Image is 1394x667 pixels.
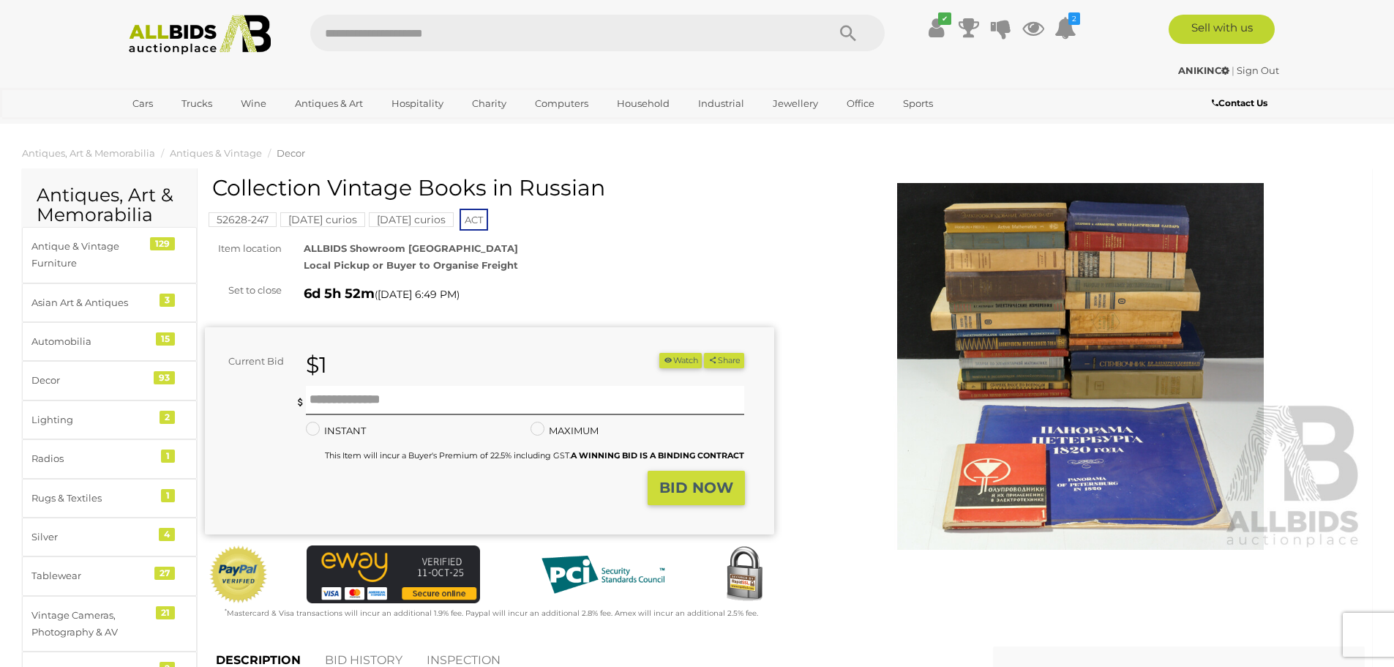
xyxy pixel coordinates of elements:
div: 4 [159,528,175,541]
strong: ANIKINC [1178,64,1229,76]
div: 27 [154,567,175,580]
div: Rugs & Textiles [31,490,152,507]
div: Lighting [31,411,152,428]
small: Mastercard & Visa transactions will incur an additional 1.9% fee. Paypal will incur an additional... [225,608,758,618]
div: 3 [160,294,175,307]
a: Office [837,92,884,116]
label: MAXIMUM [531,422,599,439]
a: Sign Out [1237,64,1279,76]
div: 15 [156,332,175,346]
a: Tablewear 27 [22,556,197,595]
strong: Local Pickup or Buyer to Organise Freight [304,259,518,271]
a: Charity [462,92,516,116]
strong: BID NOW [659,479,733,496]
a: ANIKINC [1178,64,1232,76]
a: Jewellery [763,92,828,116]
li: Watch this item [659,353,702,368]
div: Asian Art & Antiques [31,294,152,311]
small: This Item will incur a Buyer's Premium of 22.5% including GST. [325,450,744,461]
b: A WINNING BID IS A BINDING CONTRACT [571,450,744,461]
button: Share [704,353,744,368]
a: 2 [1054,15,1076,41]
a: Asian Art & Antiques 3 [22,283,197,322]
a: Hospitality [382,92,453,116]
div: Tablewear [31,567,152,584]
a: Sports [893,92,943,116]
strong: $1 [306,351,327,379]
a: Wine [231,92,276,116]
button: Search [812,15,885,51]
a: Rugs & Textiles 1 [22,479,197,518]
div: 1 [161,450,175,463]
img: Official PayPal Seal [209,545,269,604]
a: Automobilia 15 [22,322,197,361]
div: Decor [31,372,152,389]
img: Allbids.com.au [121,15,280,55]
a: Contact Us [1212,95,1271,111]
div: 93 [154,371,175,384]
a: Antiques & Art [285,92,372,116]
a: Sell with us [1169,15,1275,44]
div: Set to close [194,282,293,299]
h2: Antiques, Art & Memorabilia [37,185,182,226]
strong: 6d 5h 52m [304,286,375,302]
div: Radios [31,450,152,467]
a: [DATE] curios [369,214,454,226]
div: 21 [156,606,175,619]
img: PCI DSS compliant [530,545,676,604]
i: 2 [1068,12,1080,25]
mark: [DATE] curios [280,212,365,227]
a: [DATE] curios [280,214,365,226]
mark: 52628-247 [209,212,277,227]
a: Decor 93 [22,361,197,400]
a: Trucks [172,92,222,116]
i: ✔ [938,12,951,25]
div: Automobilia [31,333,152,350]
a: Antiques, Art & Memorabilia [22,147,155,159]
a: ✔ [926,15,948,41]
button: Watch [659,353,702,368]
a: 52628-247 [209,214,277,226]
a: Vintage Cameras, Photography & AV 21 [22,596,197,652]
a: Radios 1 [22,439,197,478]
a: Household [607,92,679,116]
div: 129 [150,237,175,250]
div: 2 [160,411,175,424]
a: Lighting 2 [22,400,197,439]
button: BID NOW [648,471,745,505]
span: [DATE] 6:49 PM [378,288,457,301]
div: Item location [194,240,293,257]
a: Antiques & Vintage [170,147,262,159]
div: Current Bid [205,353,295,370]
a: [GEOGRAPHIC_DATA] [123,116,246,140]
mark: [DATE] curios [369,212,454,227]
label: INSTANT [306,422,366,439]
span: ( ) [375,288,460,300]
h1: Collection Vintage Books in Russian [212,176,771,200]
img: Collection Vintage Books in Russian [796,183,1365,550]
strong: ALLBIDS Showroom [GEOGRAPHIC_DATA] [304,242,518,254]
div: Antique & Vintage Furniture [31,238,152,272]
div: 1 [161,489,175,502]
a: Silver 4 [22,518,197,556]
span: | [1232,64,1234,76]
div: Vintage Cameras, Photography & AV [31,607,152,641]
span: ACT [460,209,488,231]
div: Silver [31,529,152,545]
img: eWAY Payment Gateway [307,545,480,603]
a: Antique & Vintage Furniture 129 [22,227,197,283]
a: Cars [123,92,162,116]
b: Contact Us [1212,97,1267,108]
a: Decor [277,147,305,159]
a: Industrial [689,92,754,116]
a: Computers [525,92,598,116]
img: Secured by Rapid SSL [715,545,773,604]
